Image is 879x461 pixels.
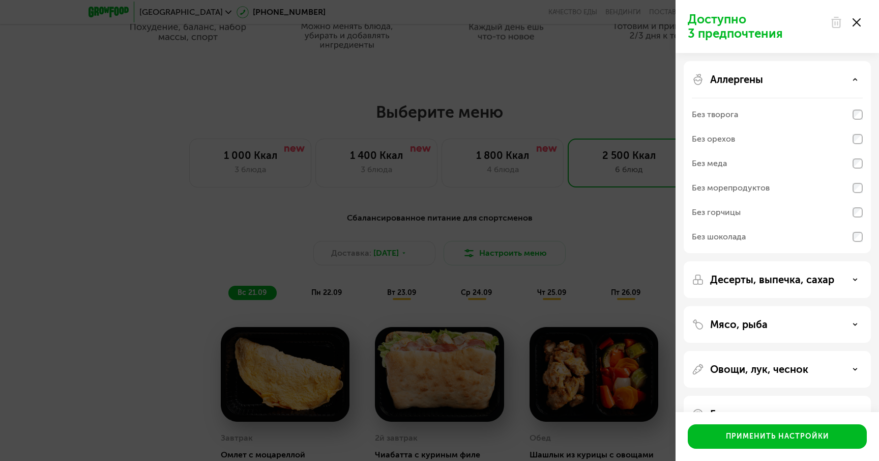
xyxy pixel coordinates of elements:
p: Аллергены [710,73,763,86]
p: Доступно 3 предпочтения [688,12,824,41]
p: Мясо, рыба [710,318,768,331]
p: Десерты, выпечка, сахар [710,274,834,286]
div: Без творога [692,109,738,121]
p: Овощи, лук, чеснок [710,363,808,375]
div: Применить настройки [726,431,829,442]
div: Без горчицы [692,206,741,219]
p: Гарниры, каши [710,408,783,420]
div: Без морепродуктов [692,182,770,194]
div: Без орехов [692,133,735,145]
div: Без шоколада [692,231,746,243]
button: Применить настройки [688,424,867,449]
div: Без меда [692,157,727,170]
